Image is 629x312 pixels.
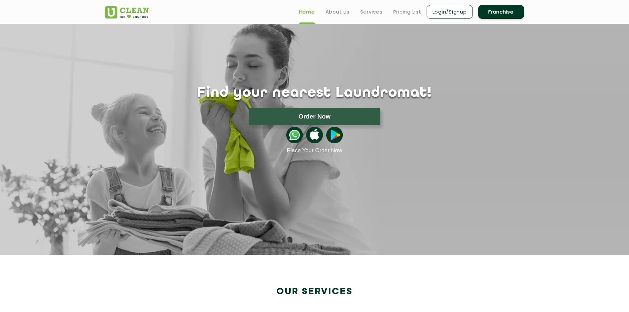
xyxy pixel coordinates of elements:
a: About us [326,8,350,16]
a: Home [299,8,315,16]
a: Services [360,8,383,16]
a: Place Your Order Now [287,147,342,154]
img: playstoreicon.png [326,127,343,143]
a: Login/Signup [427,5,473,19]
a: Pricing List [393,8,421,16]
h2: Our Services [105,286,524,297]
button: Order Now [249,108,380,125]
img: apple-icon.png [306,127,323,143]
img: UClean Laundry and Dry Cleaning [105,6,149,18]
a: Franchise [478,5,524,19]
img: whatsappicon.png [286,127,303,143]
h1: Find your nearest Laundromat! [100,85,529,101]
